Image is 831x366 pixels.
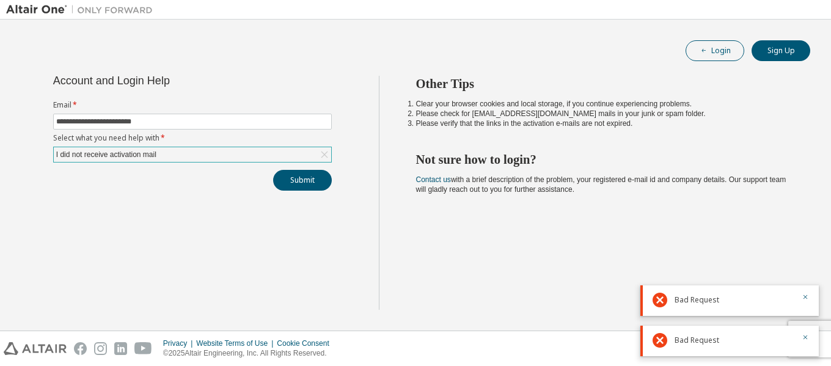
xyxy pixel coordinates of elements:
li: Clear your browser cookies and local storage, if you continue experiencing problems. [416,99,789,109]
img: youtube.svg [134,342,152,355]
img: altair_logo.svg [4,342,67,355]
div: Privacy [163,339,196,348]
img: instagram.svg [94,342,107,355]
span: Bad Request [675,295,719,305]
img: Altair One [6,4,159,16]
span: with a brief description of the problem, your registered e-mail id and company details. Our suppo... [416,175,786,194]
img: facebook.svg [74,342,87,355]
label: Select what you need help with [53,133,332,143]
button: Sign Up [752,40,810,61]
label: Email [53,100,332,110]
div: Cookie Consent [277,339,336,348]
button: Login [686,40,744,61]
li: Please check for [EMAIL_ADDRESS][DOMAIN_NAME] mails in your junk or spam folder. [416,109,789,119]
button: Submit [273,170,332,191]
div: Website Terms of Use [196,339,277,348]
div: I did not receive activation mail [54,147,331,162]
a: Contact us [416,175,451,184]
div: I did not receive activation mail [54,148,158,161]
span: Bad Request [675,335,719,345]
img: linkedin.svg [114,342,127,355]
h2: Other Tips [416,76,789,92]
p: © 2025 Altair Engineering, Inc. All Rights Reserved. [163,348,337,359]
div: Account and Login Help [53,76,276,86]
h2: Not sure how to login? [416,152,789,167]
li: Please verify that the links in the activation e-mails are not expired. [416,119,789,128]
